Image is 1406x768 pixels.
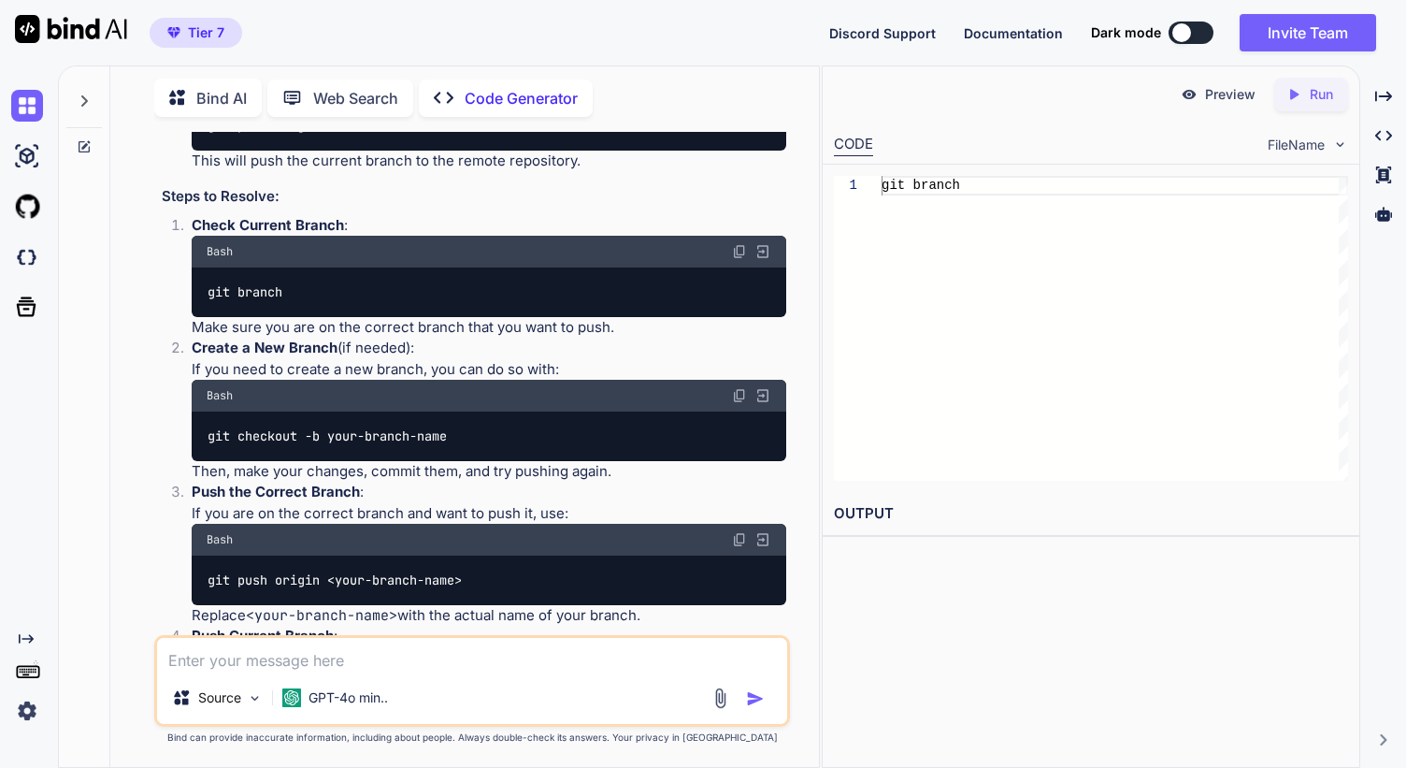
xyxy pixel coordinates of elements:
code: <your-branch-name> [246,606,397,625]
span: Bash [207,532,233,547]
div: 1 [834,176,857,196]
img: githubLight [11,191,43,223]
img: icon [746,689,765,708]
img: Open in Browser [754,243,771,260]
p: : [192,215,786,237]
img: ai-studio [11,140,43,172]
h3: Steps to Resolve: [162,186,786,208]
img: chevron down [1332,137,1348,152]
p: (if needed): If you need to create a new branch, you can do so with: [192,338,786,380]
code: git push origin HEAD [207,116,359,136]
img: copy [732,244,747,259]
div: CODE [834,134,873,156]
p: Run [1310,85,1333,104]
p: Then, make your changes, commit them, and try pushing again. [192,461,786,483]
span: Dark mode [1091,23,1161,42]
span: Documentation [964,25,1063,41]
strong: Push Current Branch [192,627,334,645]
p: Make sure you are on the correct branch that you want to push. [192,317,786,339]
p: Code Generator [465,87,578,109]
img: Pick Models [247,690,263,706]
span: Tier 7 [188,23,224,42]
img: copy [732,532,747,547]
span: git branch [882,178,960,193]
strong: Check Current Branch [192,216,344,234]
img: preview [1181,86,1198,103]
p: : If you want to push the branch you are currently on, you can use: [192,626,786,668]
h2: OUTPUT [823,492,1360,536]
p: Source [198,688,241,707]
img: Open in Browser [754,531,771,548]
button: Discord Support [829,23,936,43]
p: : If you are on the correct branch and want to push it, use: [192,482,786,524]
img: Open in Browser [754,387,771,404]
img: chat [11,90,43,122]
img: GPT-4o mini [282,688,301,707]
button: premiumTier 7 [150,18,242,48]
p: Web Search [313,87,398,109]
button: Documentation [964,23,1063,43]
button: Invite Team [1240,14,1376,51]
img: settings [11,695,43,727]
p: Bind AI [196,87,247,109]
code: git push origin <your-branch-name> [207,571,464,590]
strong: Push the Correct Branch [192,483,360,500]
img: Bind AI [15,15,127,43]
img: copy [732,388,747,403]
p: GPT-4o min.. [308,688,388,707]
code: git checkout -b your-branch-name [207,427,449,446]
span: Discord Support [829,25,936,41]
p: Preview [1205,85,1255,104]
img: attachment [710,688,731,709]
p: This will push the current branch to the remote repository. [192,151,786,172]
p: Bind can provide inaccurate information, including about people. Always double-check its answers.... [154,731,790,745]
img: darkCloudIdeIcon [11,241,43,273]
strong: Create a New Branch [192,339,337,356]
p: Replace with the actual name of your branch. [192,605,786,627]
span: Bash [207,388,233,403]
code: git branch [207,283,284,302]
span: Bash [207,244,233,259]
span: FileName [1268,136,1325,154]
img: premium [167,27,180,38]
